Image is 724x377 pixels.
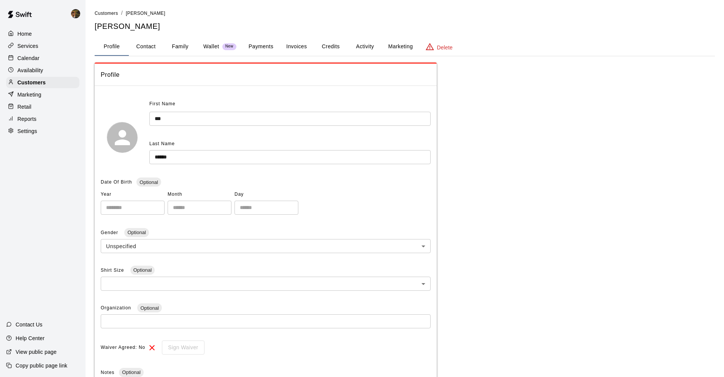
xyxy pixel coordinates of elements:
span: Date Of Birth [101,179,132,185]
span: Optional [137,305,162,311]
p: Services [17,42,38,50]
li: / [121,9,123,17]
span: Profile [101,70,431,80]
span: Optional [119,369,143,375]
span: Optional [136,179,161,185]
span: Year [101,188,165,201]
span: Gender [101,230,120,235]
button: Payments [242,38,279,56]
button: Family [163,38,197,56]
button: Activity [348,38,382,56]
a: Customers [6,77,79,88]
span: Organization [101,305,133,310]
a: Settings [6,125,79,137]
p: Delete [437,44,453,51]
span: [PERSON_NAME] [126,11,165,16]
p: Contact Us [16,321,43,328]
span: New [222,44,236,49]
span: Optional [124,230,149,235]
p: Help Center [16,334,44,342]
button: Credits [314,38,348,56]
span: Day [234,188,298,201]
a: Marketing [6,89,79,100]
button: Profile [95,38,129,56]
span: Optional [130,267,155,273]
p: Calendar [17,54,40,62]
button: Contact [129,38,163,56]
span: Notes [101,370,114,375]
span: First Name [149,98,176,110]
a: Calendar [6,52,79,64]
p: Retail [17,103,32,111]
a: Services [6,40,79,52]
span: Waiver Agreed: No [101,342,145,354]
div: To sign waivers in admin, this feature must be enabled in general settings [157,341,204,355]
div: Francisco Gracesqui [70,6,86,21]
p: Wallet [203,43,219,51]
a: Reports [6,113,79,125]
p: View public page [16,348,57,356]
p: Availability [17,67,43,74]
nav: breadcrumb [95,9,715,17]
img: Francisco Gracesqui [71,9,80,18]
button: Marketing [382,38,419,56]
a: Home [6,28,79,40]
a: Availability [6,65,79,76]
a: Customers [95,10,118,16]
p: Copy public page link [16,362,67,369]
button: Invoices [279,38,314,56]
span: Month [168,188,231,201]
p: Customers [17,79,46,86]
p: Reports [17,115,36,123]
span: Shirt Size [101,268,126,273]
p: Settings [17,127,37,135]
span: Last Name [149,141,175,146]
div: Unspecified [101,239,431,253]
h5: [PERSON_NAME] [95,21,715,32]
p: Home [17,30,32,38]
div: basic tabs example [95,38,715,56]
span: Customers [95,11,118,16]
a: Retail [6,101,79,112]
p: Marketing [17,91,41,98]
